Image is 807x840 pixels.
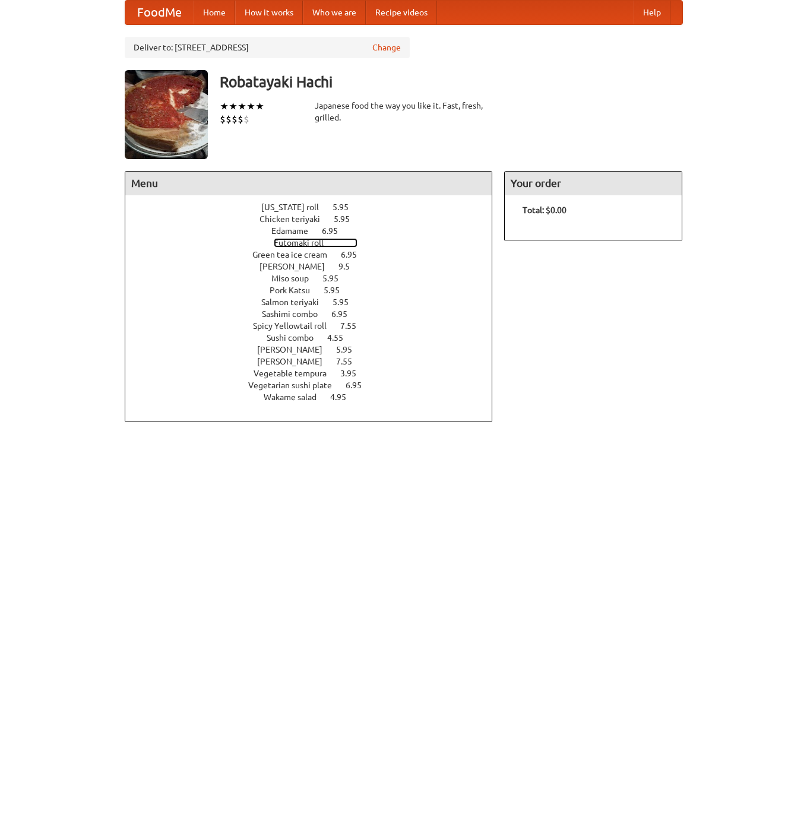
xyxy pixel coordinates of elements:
li: ★ [229,100,238,113]
a: Sushi combo 4.55 [267,333,365,343]
a: Change [372,42,401,53]
span: Miso soup [271,274,321,283]
span: [PERSON_NAME] [257,357,334,366]
span: 5.95 [333,297,360,307]
span: Green tea ice cream [252,250,339,259]
a: Pork Katsu 5.95 [270,286,362,295]
span: 7.55 [336,357,364,366]
a: Salmon teriyaki 5.95 [261,297,371,307]
a: Chicken teriyaki 5.95 [259,214,372,224]
span: Chicken teriyaki [259,214,332,224]
img: angular.jpg [125,70,208,159]
span: 5.95 [324,286,352,295]
li: $ [232,113,238,126]
span: Futomaki roll [274,238,336,248]
a: FoodMe [125,1,194,24]
li: $ [243,113,249,126]
h4: Menu [125,172,492,195]
span: 6.95 [341,250,369,259]
a: Spicy Yellowtail roll 7.55 [253,321,378,331]
a: Futomaki roll [274,238,357,248]
a: Home [194,1,235,24]
li: $ [226,113,232,126]
span: 4.55 [327,333,355,343]
a: [US_STATE] roll 5.95 [261,202,371,212]
span: 6.95 [346,381,374,390]
span: 9.5 [338,262,362,271]
a: Who we are [303,1,366,24]
li: ★ [238,100,246,113]
span: Sashimi combo [262,309,330,319]
span: 7.55 [340,321,368,331]
span: Sushi combo [267,333,325,343]
a: Recipe videos [366,1,437,24]
li: ★ [255,100,264,113]
span: 5.95 [334,214,362,224]
a: Vegetable tempura 3.95 [254,369,378,378]
span: 5.95 [322,274,350,283]
span: 4.95 [330,392,358,402]
span: Spicy Yellowtail roll [253,321,338,331]
a: [PERSON_NAME] 5.95 [257,345,374,354]
span: [PERSON_NAME] [259,262,337,271]
a: Sashimi combo 6.95 [262,309,369,319]
div: Japanese food the way you like it. Fast, fresh, grilled. [315,100,493,123]
a: Edamame 6.95 [271,226,360,236]
li: $ [238,113,243,126]
li: ★ [246,100,255,113]
span: 6.95 [331,309,359,319]
div: Deliver to: [STREET_ADDRESS] [125,37,410,58]
a: Miso soup 5.95 [271,274,360,283]
a: [PERSON_NAME] 9.5 [259,262,372,271]
span: 5.95 [333,202,360,212]
a: Vegetarian sushi plate 6.95 [248,381,384,390]
span: [PERSON_NAME] [257,345,334,354]
span: [US_STATE] roll [261,202,331,212]
span: 3.95 [340,369,368,378]
span: Edamame [271,226,320,236]
a: Green tea ice cream 6.95 [252,250,379,259]
a: How it works [235,1,303,24]
b: Total: $0.00 [523,205,567,215]
span: Vegetable tempura [254,369,338,378]
span: Wakame salad [264,392,328,402]
span: Pork Katsu [270,286,322,295]
a: Wakame salad 4.95 [264,392,368,402]
a: [PERSON_NAME] 7.55 [257,357,374,366]
li: $ [220,113,226,126]
h3: Robatayaki Hachi [220,70,683,94]
li: ★ [220,100,229,113]
a: Help [634,1,670,24]
span: 5.95 [336,345,364,354]
span: Vegetarian sushi plate [248,381,344,390]
span: 6.95 [322,226,350,236]
h4: Your order [505,172,682,195]
span: Salmon teriyaki [261,297,331,307]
